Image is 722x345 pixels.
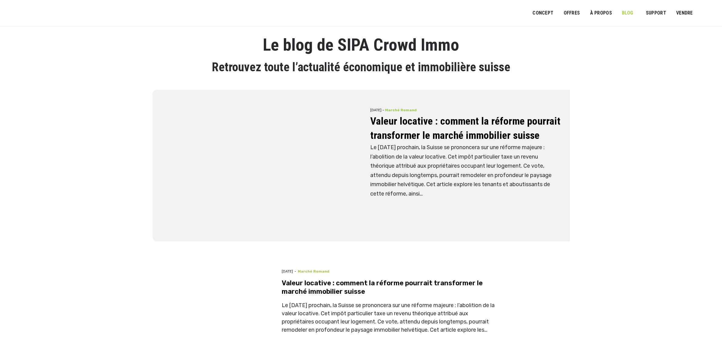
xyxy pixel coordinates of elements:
a: SUPPORT [642,6,670,20]
span: - [293,269,298,274]
a: Concept [529,6,557,20]
h2: Retrouvez toute l’actualité économique et immobilière suisse [153,59,570,75]
a: OFFRES [559,6,584,20]
span: [DATE] [282,269,293,274]
a: Valeur locative : comment la réforme pourrait transformer le marché immobilier suisse [370,115,560,142]
a: Valeur locative : comment la réforme pourrait transformer le marché immobilier suisse [282,279,483,296]
p: Le [DATE] prochain, la Suisse se prononcera sur une réforme majeure : l’abolition de la valeur lo... [370,143,561,199]
h1: Le blog de SIPA Crowd Immo [153,36,570,55]
span: Marché romand [385,108,417,112]
img: Français [705,12,711,15]
span: [DATE] - [370,108,384,112]
a: À PROPOS [586,6,616,20]
img: Logo [9,7,56,22]
div: Le [DATE] prochain, la Suisse se prononcera sur une réforme majeure : l’abolition de la valeur lo... [282,301,499,334]
a: VENDRE [672,6,697,20]
nav: Menu principal [532,5,713,21]
a: Blog [618,6,637,20]
span: Marché romand [298,269,329,273]
a: Passer à [701,7,715,19]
